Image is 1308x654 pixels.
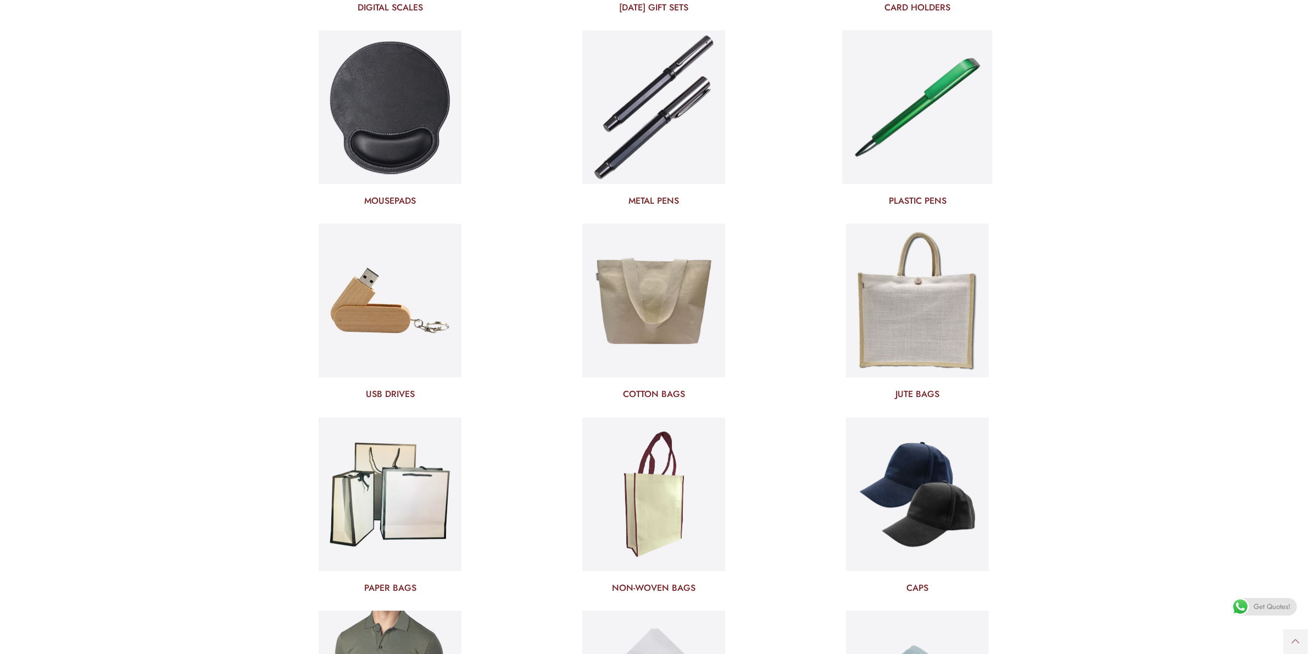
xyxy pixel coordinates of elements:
a: DIGITAL SCALES [266,2,514,14]
a: PLASTIC PENS [794,195,1041,207]
a: USB DRIVES [266,388,514,400]
a: COTTON BAGS [530,388,777,400]
h3: NON-WOVEN BAGS [530,582,777,594]
span: Get Quotes! [1254,598,1290,616]
a: CARD HOLDERS [794,2,1041,14]
a: METAL PENS [530,195,777,207]
a: JUTE BAGS [794,388,1041,400]
a: CAPS [794,582,1041,594]
a: [DATE] GIFT SETS [530,2,777,14]
a: PAPER BAGS [266,582,514,594]
a: MOUSEPADS [266,195,514,207]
